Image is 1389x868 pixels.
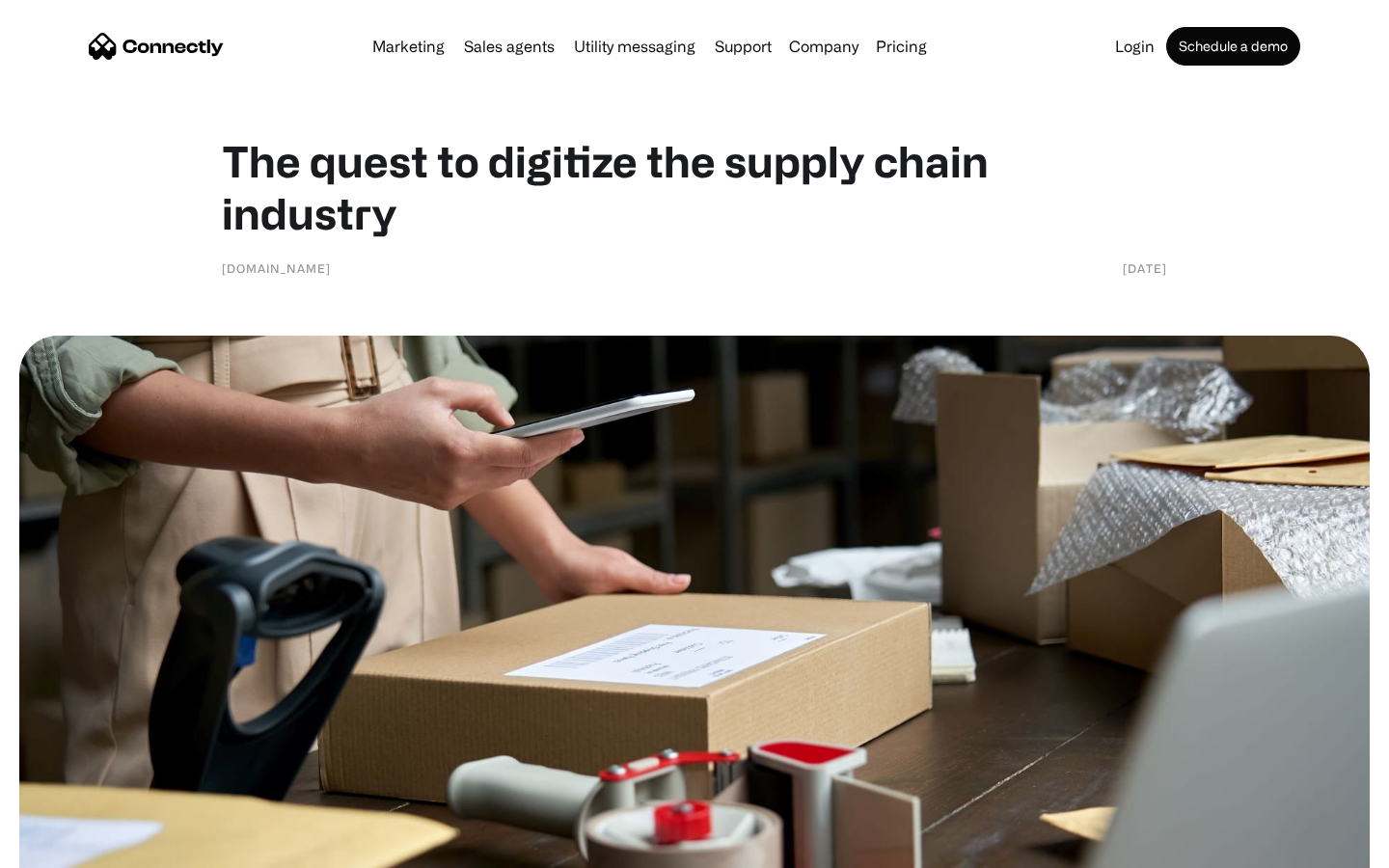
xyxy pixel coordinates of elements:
[222,258,331,278] div: [DOMAIN_NAME]
[39,834,116,861] ul: Language list
[365,39,452,54] a: Marketing
[566,39,703,54] a: Utility messaging
[789,33,858,60] div: Company
[1166,27,1300,66] a: Schedule a demo
[1107,39,1162,54] a: Login
[1123,258,1167,278] div: [DATE]
[222,135,1167,239] h1: The quest to digitize the supply chain industry
[707,39,779,54] a: Support
[456,39,562,54] a: Sales agents
[19,834,116,861] aside: Language selected: English
[868,39,935,54] a: Pricing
